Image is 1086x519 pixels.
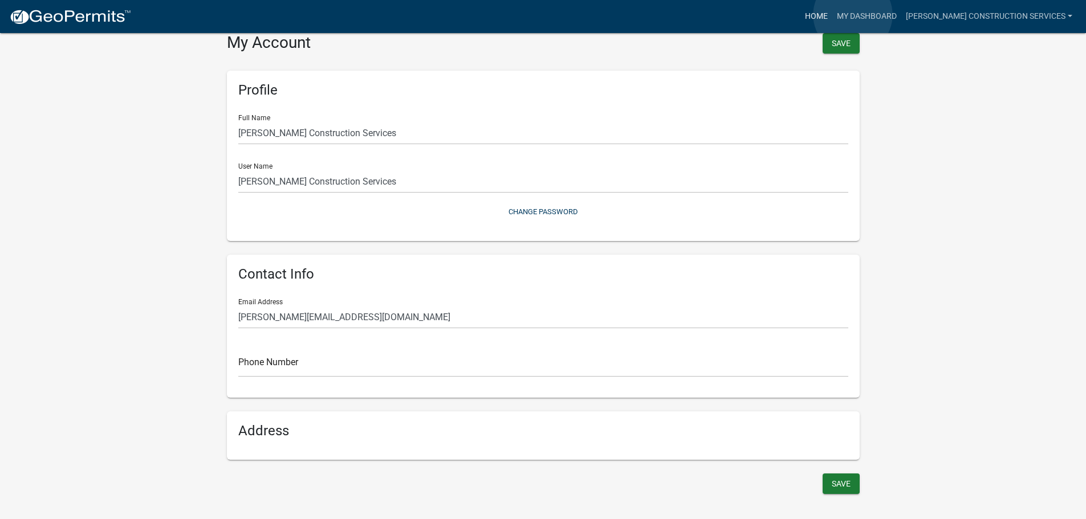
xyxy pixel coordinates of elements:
h6: Address [238,423,848,439]
a: Home [800,6,832,27]
h3: My Account [227,33,535,52]
button: Change Password [238,202,848,221]
a: My Dashboard [832,6,901,27]
h6: Profile [238,82,848,99]
a: [PERSON_NAME] Construction Services [901,6,1077,27]
h6: Contact Info [238,266,848,283]
button: Save [823,473,860,494]
button: Save [823,33,860,54]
